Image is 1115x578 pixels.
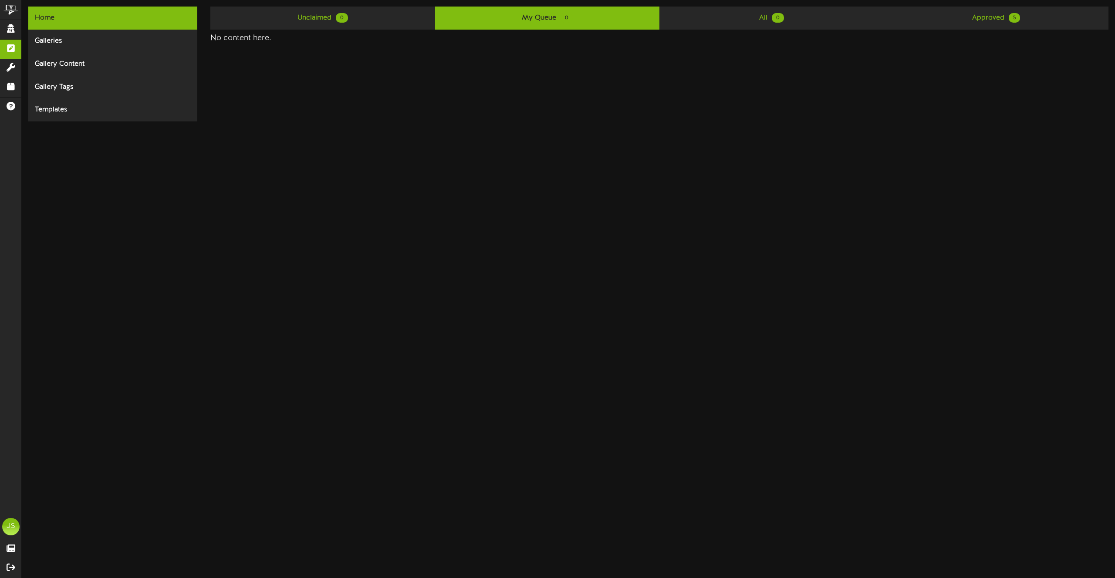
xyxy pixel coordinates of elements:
[772,13,784,23] span: 0
[2,518,20,535] div: JS
[210,34,1108,43] h4: No content here.
[28,7,197,30] div: Home
[28,98,197,121] div: Templates
[28,53,197,76] div: Gallery Content
[210,7,435,30] a: Unclaimed
[435,7,659,30] a: My Queue
[561,13,573,23] span: 0
[659,7,884,30] a: All
[884,7,1108,30] a: Approved
[336,13,348,23] span: 0
[1009,13,1020,23] span: 5
[28,76,197,99] div: Gallery Tags
[28,30,197,53] div: Galleries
